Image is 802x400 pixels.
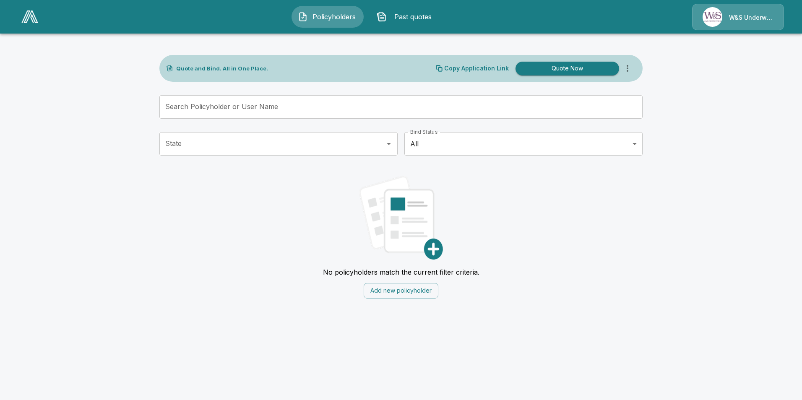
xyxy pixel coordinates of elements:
[176,66,268,71] p: Quote and Bind. All in One Place.
[512,62,619,75] a: Quote Now
[377,12,387,22] img: Past quotes Icon
[444,65,509,71] p: Copy Application Link
[383,138,395,150] button: Open
[364,283,438,299] button: Add new policyholder
[370,6,443,28] button: Past quotes IconPast quotes
[311,12,357,22] span: Policyholders
[21,10,38,23] img: AA Logo
[516,62,619,75] button: Quote Now
[404,132,643,156] div: All
[323,268,479,276] p: No policyholders match the current filter criteria.
[410,128,437,135] label: Bind Status
[298,12,308,22] img: Policyholders Icon
[364,286,438,294] a: Add new policyholder
[390,12,436,22] span: Past quotes
[292,6,364,28] button: Policyholders IconPolicyholders
[619,60,636,77] button: more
